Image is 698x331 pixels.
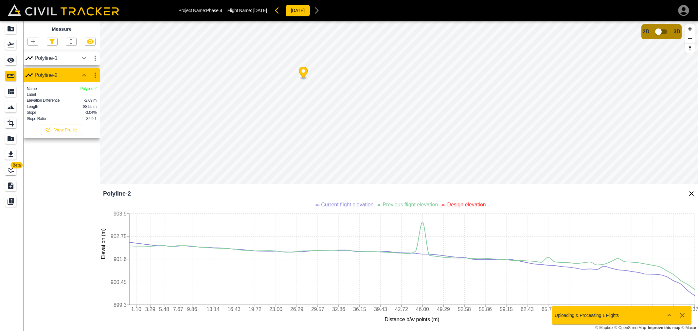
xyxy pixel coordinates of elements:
span: [DATE] [253,8,267,13]
tspan: 62.43 [521,306,534,312]
tspan: 899.3 [114,302,127,308]
tspan: 7.67 [173,306,183,312]
a: Maxar [681,325,696,330]
tspan: 36.15 [353,306,366,312]
button: [DATE] [285,5,310,17]
tspan: 13.14 [206,306,220,312]
a: Mapbox [595,325,613,330]
tspan: 16.43 [227,306,241,312]
tspan: 39.43 [374,306,387,312]
span: Design elevation [447,202,486,207]
tspan: 49.29 [437,306,450,312]
tspan: Distance b/w points (m) [385,317,439,322]
tspan: 26.29 [290,306,303,312]
div: Map marker [299,67,308,80]
tspan: 5.48 [159,306,169,312]
tspan: 1.10 [131,306,141,312]
span: 3D [674,29,680,35]
tspan: 19.72 [248,306,261,312]
tspan: 29.57 [311,306,324,312]
tspan: 900.45 [111,279,127,285]
tspan: 902.75 [111,234,127,239]
tspan: 901.6 [114,256,127,262]
a: Map feedback [648,325,680,330]
a: OpenStreetMap [615,325,646,330]
tspan: 65.72 [542,306,555,312]
tspan: 32.86 [332,306,345,312]
tspan: 59.15 [500,306,513,312]
b: Polyline-2 [103,190,131,197]
p: Uploading & Processing 1 Flights [555,313,619,318]
tspan: Elevation (m) [100,228,106,259]
tspan: 3.29 [145,306,155,312]
tspan: 55.86 [479,306,492,312]
tspan: 903.9 [114,211,127,217]
tspan: 46.00 [416,306,429,312]
button: Zoom out [685,34,695,43]
img: Civil Tracker [8,4,119,16]
button: Close Profile [685,187,698,200]
canvas: Map [100,21,698,331]
p: Project Name: Phase 4 [178,8,222,13]
tspan: 42.72 [395,306,408,312]
button: Zoom in [685,24,695,34]
span: Current flight elevation [321,202,373,207]
tspan: 9.86 [187,306,197,312]
span: 2D [643,29,649,35]
tspan: 23.00 [269,306,282,312]
p: Flight Name: [227,8,267,13]
span: Previous flight elevation [383,202,438,207]
tspan: 52.58 [458,306,471,312]
button: Reset bearing to north [685,43,695,53]
button: Show more [663,309,676,322]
